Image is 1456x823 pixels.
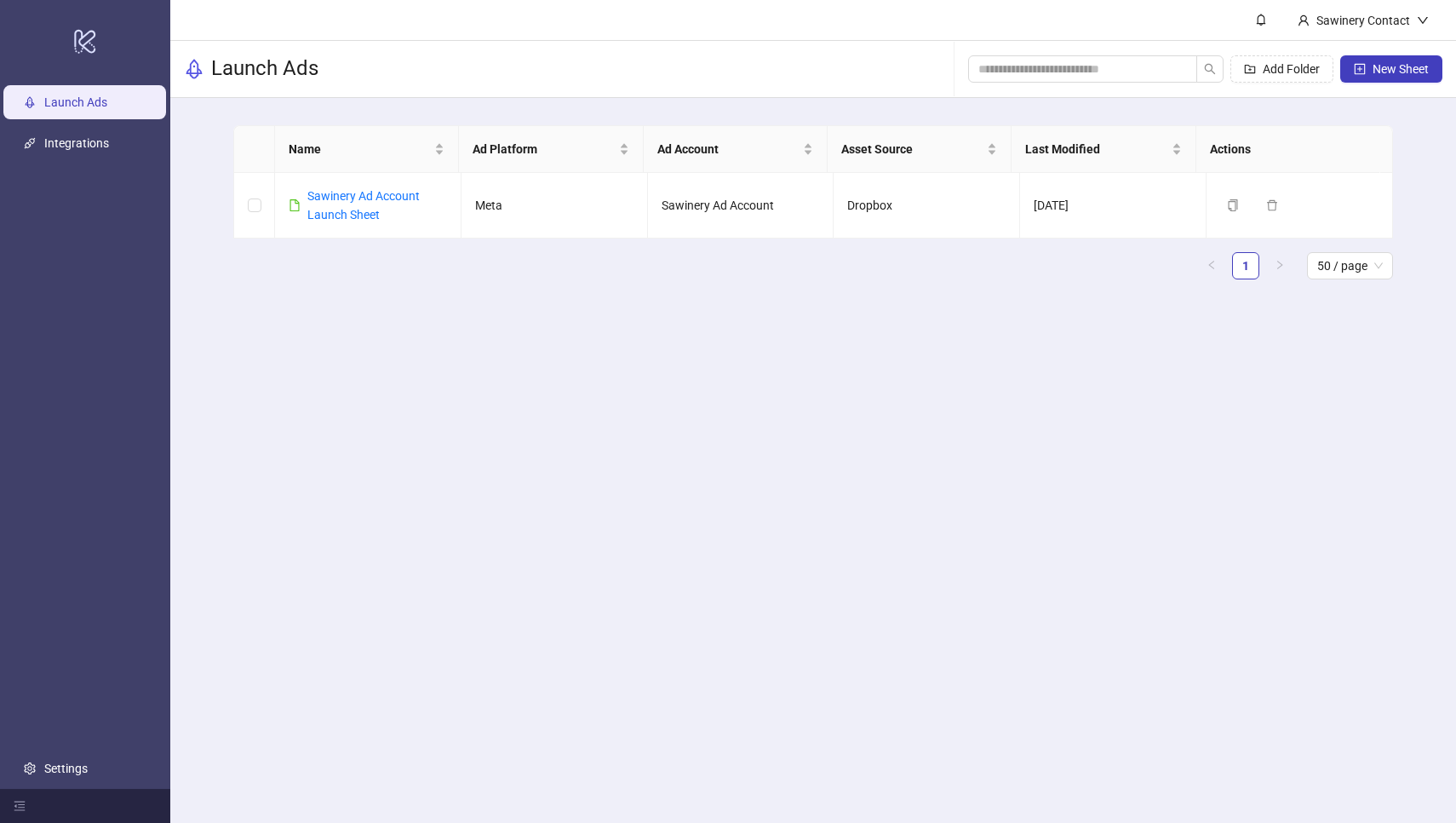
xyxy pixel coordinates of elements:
[1417,14,1429,26] span: down
[307,189,420,222] a: Sawinery Ad Account Launch Sheet
[44,136,109,150] a: Integrations
[1232,252,1259,279] li: 1
[841,140,983,158] span: Asset Source
[828,126,1012,173] th: Asset Source
[275,126,459,173] th: Name
[834,173,1020,239] td: Dropbox
[1198,252,1225,279] li: Previous Page
[1307,252,1393,279] div: Page Size
[289,199,301,211] span: file
[44,762,88,775] a: Settings
[1317,253,1383,279] span: 50 / page
[1263,62,1320,76] span: Add Folder
[1310,11,1417,30] div: Sawinery Contact
[1244,63,1256,75] span: folder-add
[211,55,318,83] h3: Launch Ads
[461,173,648,239] td: Meta
[1255,14,1267,26] span: bell
[1230,55,1333,83] button: Add Folder
[459,126,643,173] th: Ad Platform
[1266,252,1293,279] button: right
[1340,55,1442,83] button: New Sheet
[1012,126,1195,173] th: Last Modified
[1020,173,1207,239] td: [DATE]
[1227,199,1239,211] span: copy
[14,800,26,812] span: menu-fold
[1266,252,1293,279] li: Next Page
[473,140,615,158] span: Ad Platform
[1196,126,1380,173] th: Actions
[1354,63,1366,75] span: plus-square
[644,126,828,173] th: Ad Account
[1198,252,1225,279] button: left
[648,173,834,239] td: Sawinery Ad Account
[1266,199,1278,211] span: delete
[1233,253,1258,279] a: 1
[1298,14,1310,26] span: user
[1373,62,1429,76] span: New Sheet
[657,140,800,158] span: Ad Account
[44,95,107,109] a: Launch Ads
[1204,63,1216,75] span: search
[184,59,204,79] span: rocket
[1025,140,1167,158] span: Last Modified
[1207,260,1217,270] span: left
[1275,260,1285,270] span: right
[289,140,431,158] span: Name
